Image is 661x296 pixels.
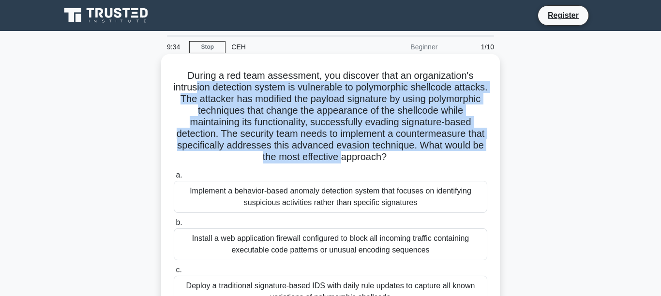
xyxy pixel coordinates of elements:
[542,9,585,21] a: Register
[359,37,443,57] div: Beginner
[176,171,182,179] span: a.
[176,218,182,226] span: b.
[443,37,500,57] div: 1/10
[173,70,488,163] h5: During a red team assessment, you discover that an organization's intrusion detection system is v...
[161,37,189,57] div: 9:34
[174,228,487,260] div: Install a web application firewall configured to block all incoming traffic containing executable...
[174,181,487,213] div: Implement a behavior-based anomaly detection system that focuses on identifying suspicious activi...
[225,37,359,57] div: CEH
[176,266,181,274] span: c.
[189,41,225,53] a: Stop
